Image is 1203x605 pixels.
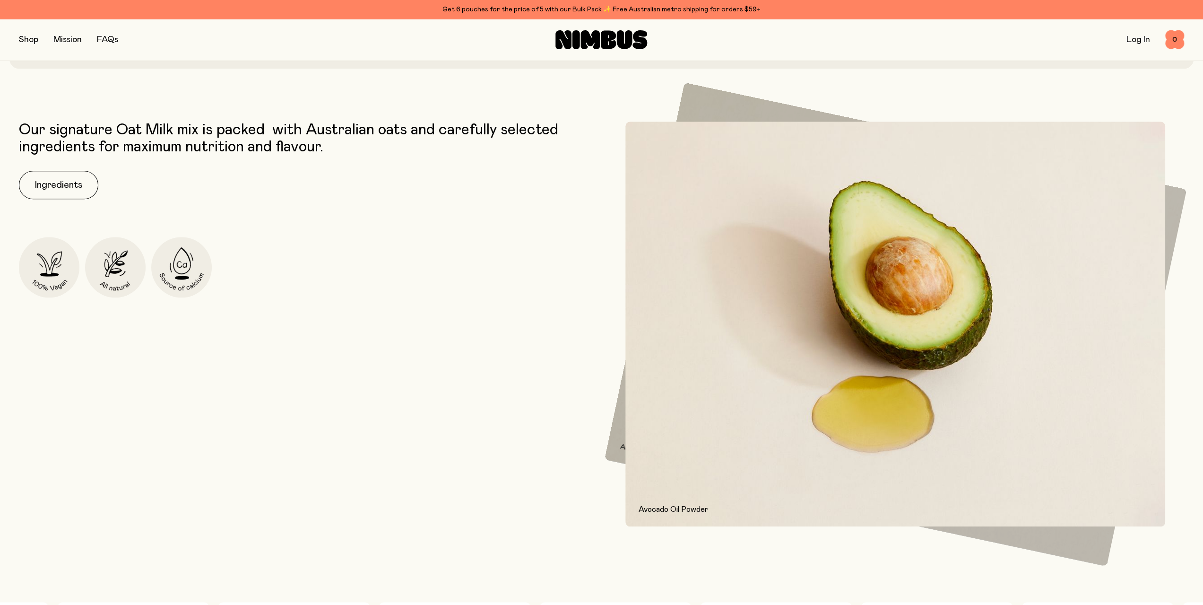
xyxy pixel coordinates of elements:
[19,171,98,199] button: Ingredients
[53,35,82,44] a: Mission
[19,4,1184,15] div: Get 6 pouches for the price of 5 with our Bulk Pack ✨ Free Australian metro shipping for orders $59+
[625,122,1166,527] img: Avocado and avocado oil
[97,35,118,44] a: FAQs
[1126,35,1150,44] a: Log In
[1165,30,1184,49] button: 0
[19,122,597,156] p: Our signature Oat Milk mix is packed with Australian oats and carefully selected ingredients for ...
[639,504,1152,515] p: Avocado Oil Powder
